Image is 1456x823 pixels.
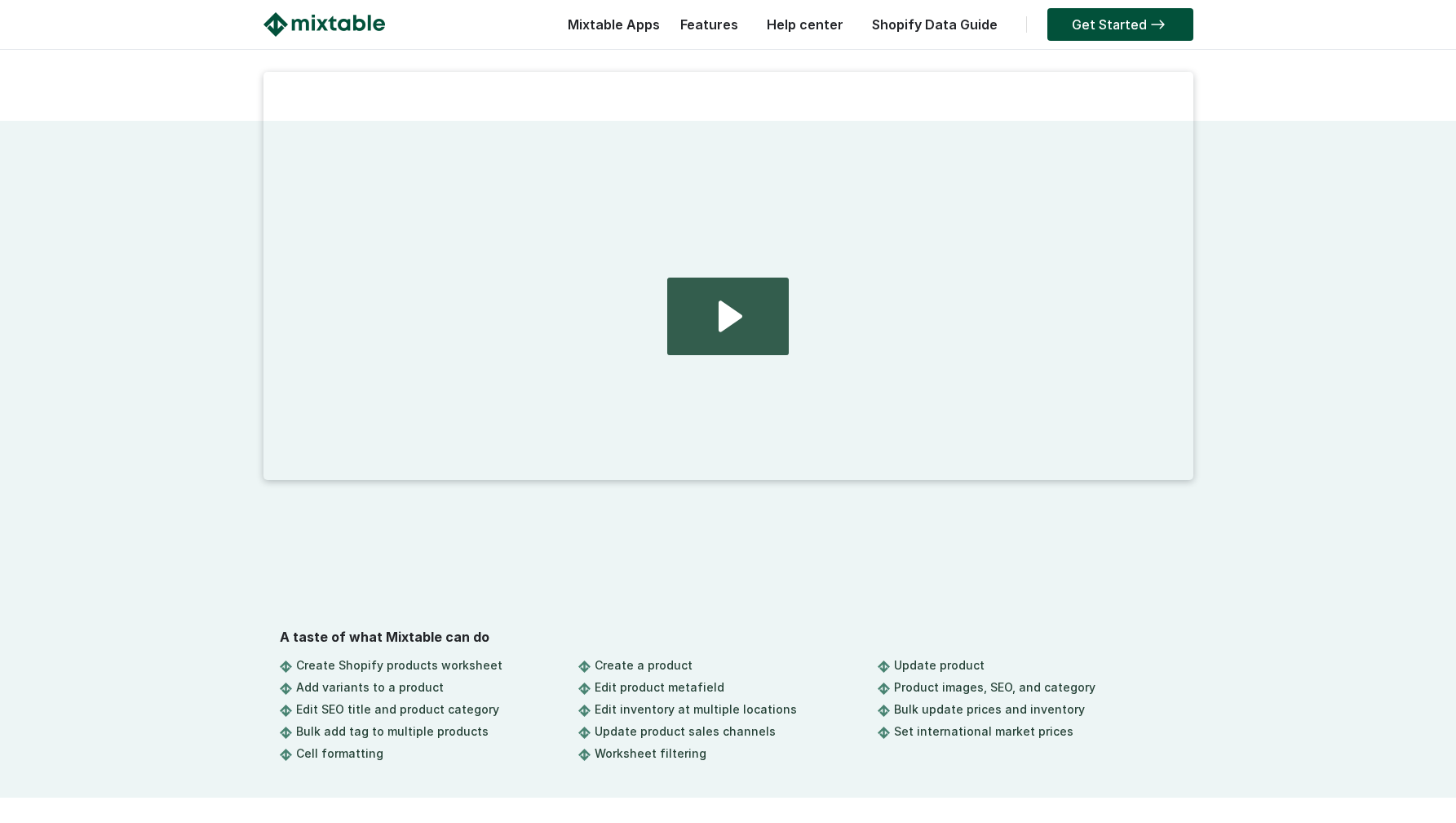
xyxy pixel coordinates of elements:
a: Create a product [595,658,693,672]
a: Features [672,16,746,33]
a: Update product [894,658,985,672]
a: Worksheet filtering [595,746,706,760]
a: Create Shopify products worksheet [296,658,502,672]
a: Shopify Data Guide [864,16,1006,33]
img: App Logo [280,683,292,695]
img: App Logo [578,749,591,761]
img: App Logo [578,661,591,673]
a: Edit product metafield [595,680,724,694]
a: Set international market prices [894,724,1073,738]
img: App Logo [878,683,890,695]
a: Cell formatting [296,746,383,760]
a: Edit SEO title and product category [296,702,499,716]
button: Play Video: 2024.08.01 - home page demo video [667,278,788,355]
img: App Logo [578,683,591,695]
img: App Logo [578,727,591,739]
img: App Logo [878,661,890,673]
img: Mixtable logo [263,12,385,37]
a: Edit inventory at multiple locations [595,702,797,716]
a: Add variants to a product [296,680,444,694]
img: App Logo [878,705,890,717]
a: Bulk update prices and inventory [894,702,1085,716]
img: App Logo [280,727,292,739]
img: App Logo [280,661,292,673]
a: Bulk add tag to multiple products [296,724,489,738]
img: App Logo [878,727,890,739]
a: Help center [759,16,852,33]
img: arrow-right.svg [1147,20,1169,29]
div: Mixtable Apps [560,12,660,45]
a: Update product sales channels [595,724,776,738]
img: App Logo [280,749,292,761]
a: Get Started [1047,8,1193,41]
a: Product images, SEO, and category [894,680,1095,694]
img: App Logo [280,705,292,717]
img: App Logo [578,705,591,717]
h4: A taste of what Mixtable can do [280,619,563,655]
